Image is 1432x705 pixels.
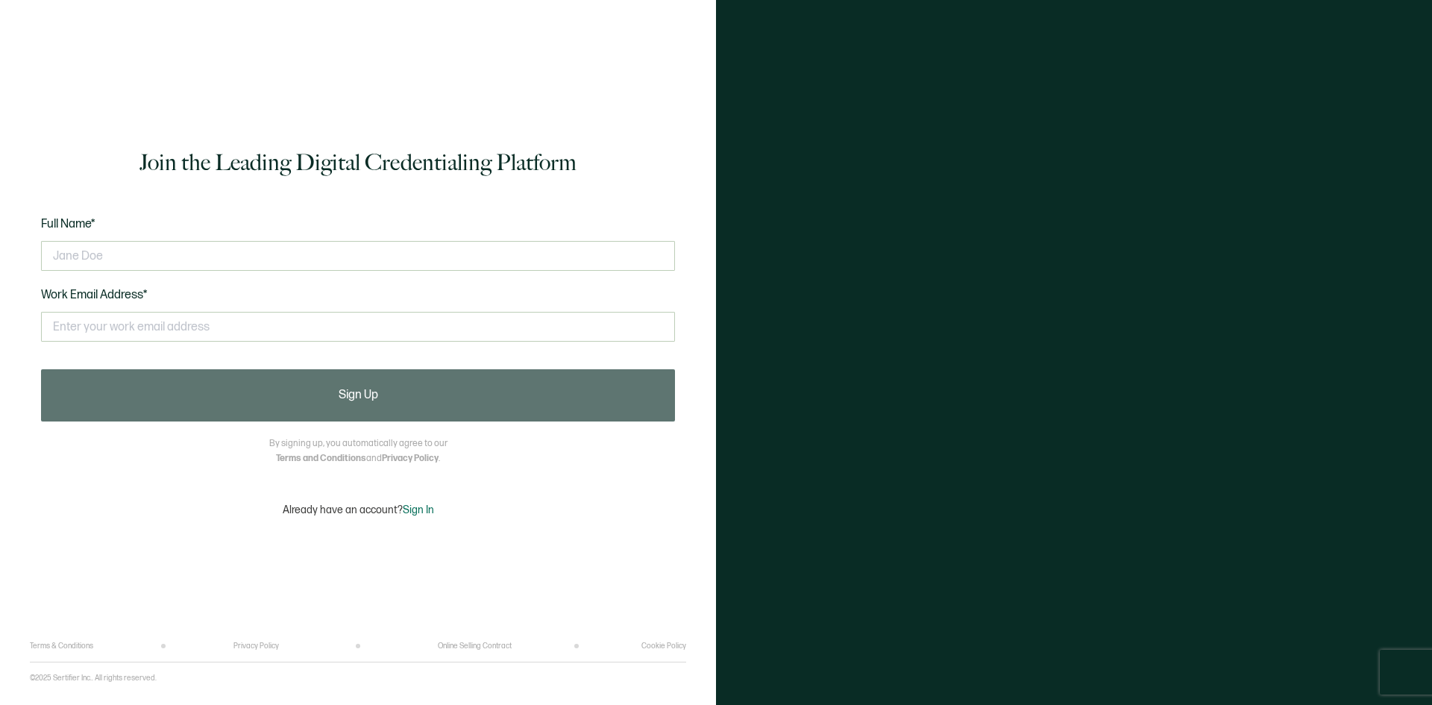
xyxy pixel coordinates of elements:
a: Privacy Policy [382,453,439,464]
a: Terms & Conditions [30,642,93,651]
span: Sign Up [339,389,378,401]
p: By signing up, you automatically agree to our and . [269,436,447,466]
span: Sign In [403,504,434,516]
span: Full Name* [41,217,95,231]
a: Terms and Conditions [276,453,366,464]
p: Already have an account? [283,504,434,516]
span: Work Email Address* [41,288,148,302]
a: Online Selling Contract [438,642,512,651]
button: Sign Up [41,369,675,422]
a: Cookie Policy [641,642,686,651]
input: Jane Doe [41,241,675,271]
input: Enter your work email address [41,312,675,342]
a: Privacy Policy [233,642,279,651]
h1: Join the Leading Digital Credentialing Platform [139,148,577,178]
p: ©2025 Sertifier Inc.. All rights reserved. [30,674,157,683]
